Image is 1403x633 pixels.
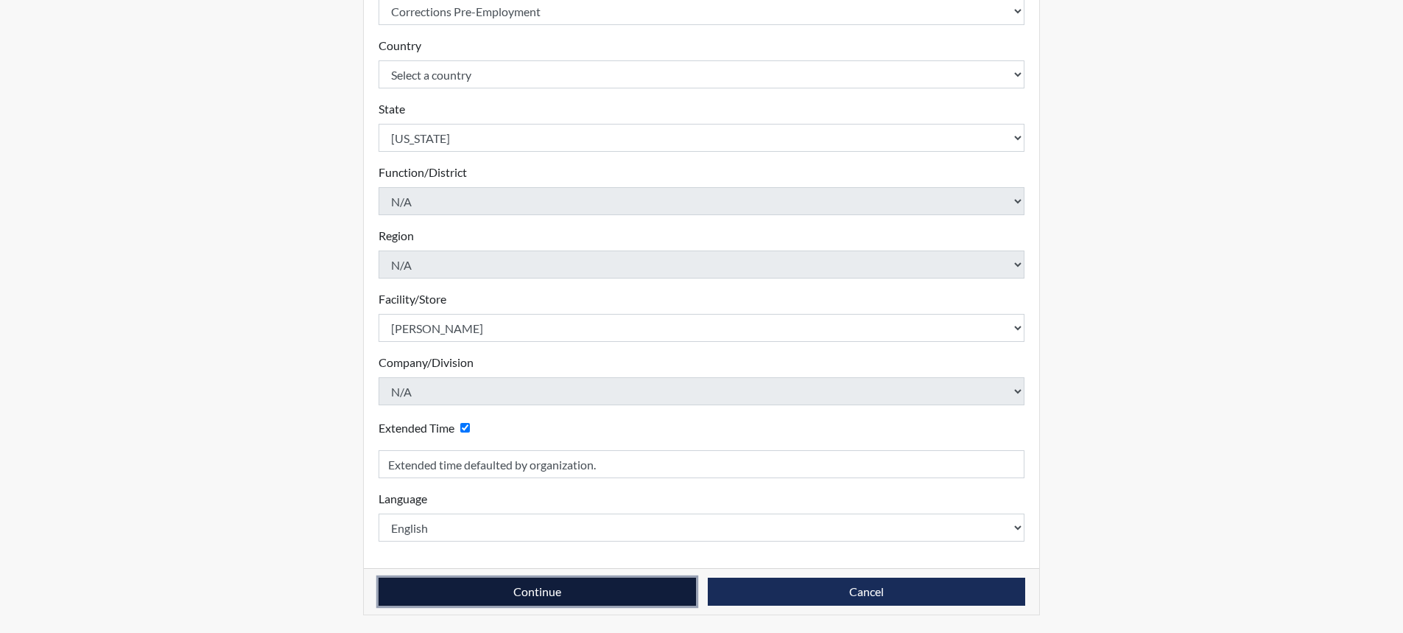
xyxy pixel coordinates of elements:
[379,419,454,437] label: Extended Time
[379,37,421,55] label: Country
[379,290,446,308] label: Facility/Store
[379,450,1025,478] input: Reason for Extension
[379,354,474,371] label: Company/Division
[379,227,414,245] label: Region
[708,578,1025,606] button: Cancel
[379,164,467,181] label: Function/District
[379,100,405,118] label: State
[379,578,696,606] button: Continue
[379,417,476,438] div: Checking this box will provide the interviewee with an accomodation of extra time to answer each ...
[379,490,427,508] label: Language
